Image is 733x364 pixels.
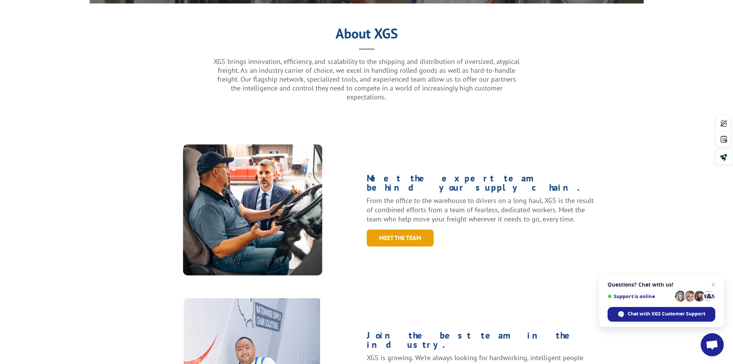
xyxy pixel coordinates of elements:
[701,333,724,356] div: Open chat
[367,331,595,353] h1: Join the best team in the industry.
[608,282,715,288] span: Questions? Chat with us!
[608,307,715,322] div: Chat with XGS Customer Support
[367,230,434,246] a: Meet the Team
[628,310,705,317] span: Chat with XGS Customer Support
[213,57,521,101] p: XGS brings innovation, efficiency, and scalability to the shipping and distribution of oversized,...
[90,28,644,43] h1: About XGS
[608,294,672,299] span: Support is online
[709,280,718,289] span: Close chat
[367,174,595,196] h1: Meet the expert team behind your supply chain.
[367,196,595,223] p: From the office to the warehouse to drivers on a long haul, XGS is the result of combined efforts...
[183,144,322,276] img: XpressGlobal_MeettheTeam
